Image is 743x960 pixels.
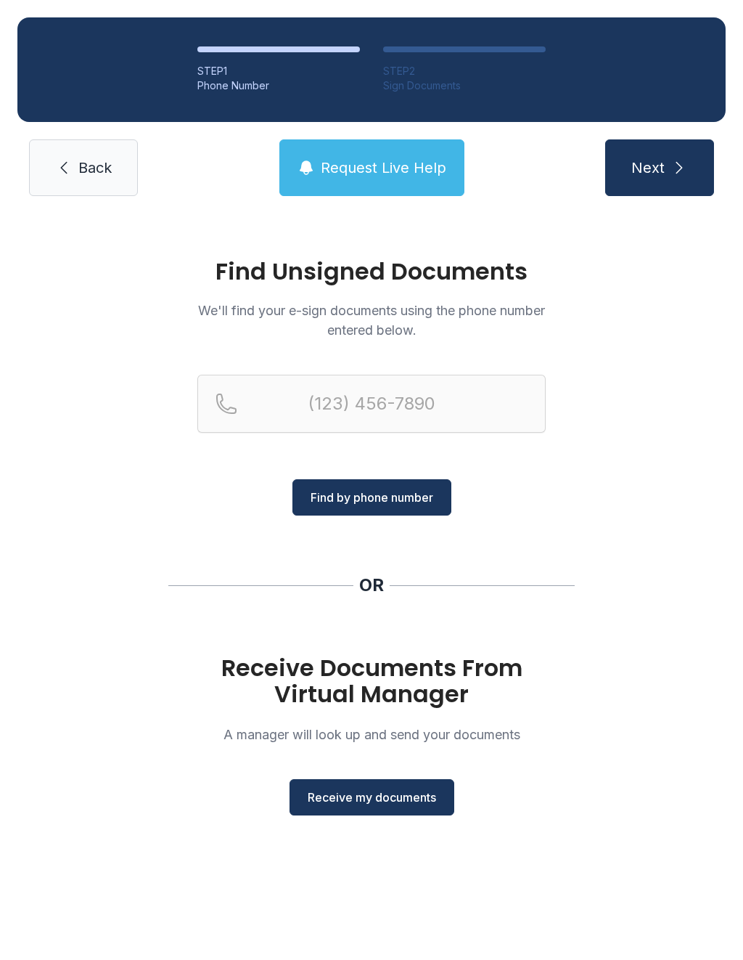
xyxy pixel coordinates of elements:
span: Back [78,158,112,178]
div: STEP 2 [383,64,546,78]
h1: Receive Documents From Virtual Manager [197,655,546,707]
span: Request Live Help [321,158,446,178]
p: We'll find your e-sign documents using the phone number entered below. [197,301,546,340]
h1: Find Unsigned Documents [197,260,546,283]
div: OR [359,574,384,597]
div: STEP 1 [197,64,360,78]
p: A manager will look up and send your documents [197,725,546,744]
div: Sign Documents [383,78,546,93]
span: Find by phone number [311,489,433,506]
span: Receive my documents [308,789,436,806]
span: Next [631,158,665,178]
input: Reservation phone number [197,375,546,433]
div: Phone Number [197,78,360,93]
